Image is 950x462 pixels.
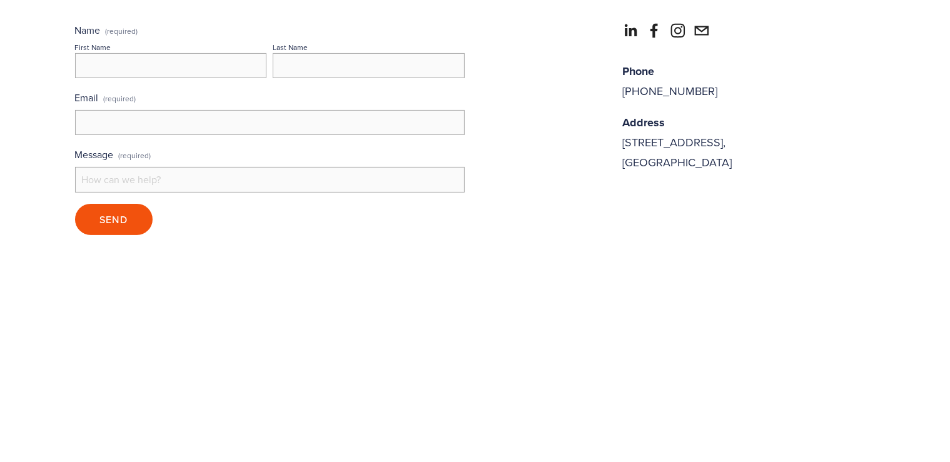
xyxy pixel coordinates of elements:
[623,23,638,38] a: LinkedIn
[75,91,99,104] span: Email
[100,213,128,226] span: Send
[670,23,685,38] a: Instagram
[623,114,665,131] strong: Address
[75,23,101,37] span: Name
[75,204,153,235] button: SendSend
[694,23,709,38] a: nzfoodawards@massey.ac.nz
[75,42,111,53] div: First Name
[623,63,655,79] strong: Phone
[623,113,876,173] p: [STREET_ADDRESS], [GEOGRAPHIC_DATA]
[273,42,308,53] div: Last Name
[647,23,662,38] a: Abbie Harris
[118,146,151,164] span: (required)
[105,28,138,35] span: (required)
[623,61,876,101] p: [PHONE_NUMBER]
[103,89,136,108] span: (required)
[75,148,114,161] span: Message
[75,167,465,192] input: How can we help?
